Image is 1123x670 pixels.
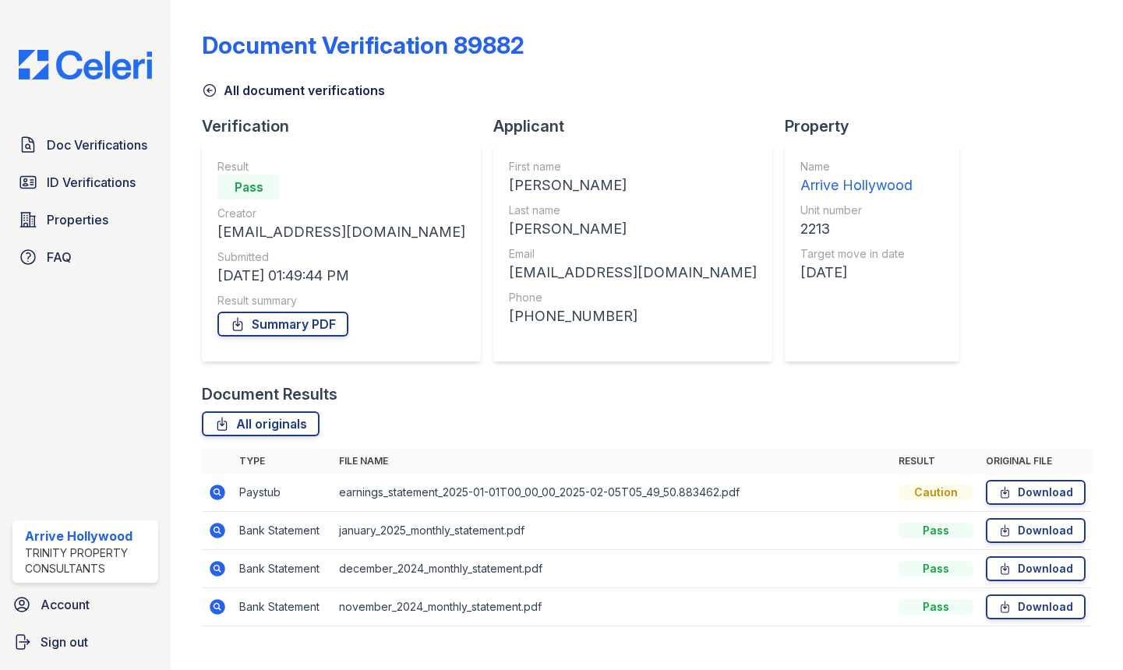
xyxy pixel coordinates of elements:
[12,242,158,273] a: FAQ
[202,31,524,59] div: Document Verification 89882
[202,411,320,436] a: All originals
[233,474,333,512] td: Paystub
[217,293,465,309] div: Result summary
[509,290,757,305] div: Phone
[509,159,757,175] div: First name
[233,512,333,550] td: Bank Statement
[202,383,337,405] div: Document Results
[217,175,280,199] div: Pass
[12,129,158,160] a: Doc Verifications
[800,203,913,218] div: Unit number
[47,173,136,192] span: ID Verifications
[986,594,1086,619] a: Download
[217,221,465,243] div: [EMAIL_ADDRESS][DOMAIN_NAME]
[233,449,333,474] th: Type
[899,485,973,500] div: Caution
[233,550,333,588] td: Bank Statement
[12,204,158,235] a: Properties
[202,115,493,137] div: Verification
[47,210,108,229] span: Properties
[800,159,913,196] a: Name Arrive Hollywood
[986,518,1086,543] a: Download
[493,115,785,137] div: Applicant
[333,588,892,626] td: november_2024_monthly_statement.pdf
[509,246,757,262] div: Email
[12,167,158,198] a: ID Verifications
[333,474,892,512] td: earnings_statement_2025-01-01T00_00_00_2025-02-05T05_49_50.883462.pdf
[899,523,973,538] div: Pass
[25,545,152,577] div: Trinity Property Consultants
[509,305,757,327] div: [PHONE_NUMBER]
[509,203,757,218] div: Last name
[800,262,913,284] div: [DATE]
[6,50,164,79] img: CE_Logo_Blue-a8612792a0a2168367f1c8372b55b34899dd931a85d93a1a3d3e32e68fde9ad4.png
[785,115,972,137] div: Property
[800,159,913,175] div: Name
[233,588,333,626] td: Bank Statement
[6,589,164,620] a: Account
[800,175,913,196] div: Arrive Hollywood
[217,159,465,175] div: Result
[202,81,385,100] a: All document verifications
[800,246,913,262] div: Target move in date
[333,550,892,588] td: december_2024_monthly_statement.pdf
[333,449,892,474] th: File name
[217,249,465,265] div: Submitted
[509,262,757,284] div: [EMAIL_ADDRESS][DOMAIN_NAME]
[899,561,973,577] div: Pass
[800,218,913,240] div: 2213
[217,312,348,337] a: Summary PDF
[509,175,757,196] div: [PERSON_NAME]
[25,527,152,545] div: Arrive Hollywood
[892,449,980,474] th: Result
[509,218,757,240] div: [PERSON_NAME]
[986,556,1086,581] a: Download
[41,595,90,614] span: Account
[47,136,147,154] span: Doc Verifications
[47,248,72,266] span: FAQ
[41,633,88,651] span: Sign out
[333,512,892,550] td: january_2025_monthly_statement.pdf
[986,480,1086,505] a: Download
[6,626,164,658] a: Sign out
[899,599,973,615] div: Pass
[217,206,465,221] div: Creator
[217,265,465,287] div: [DATE] 01:49:44 PM
[980,449,1092,474] th: Original file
